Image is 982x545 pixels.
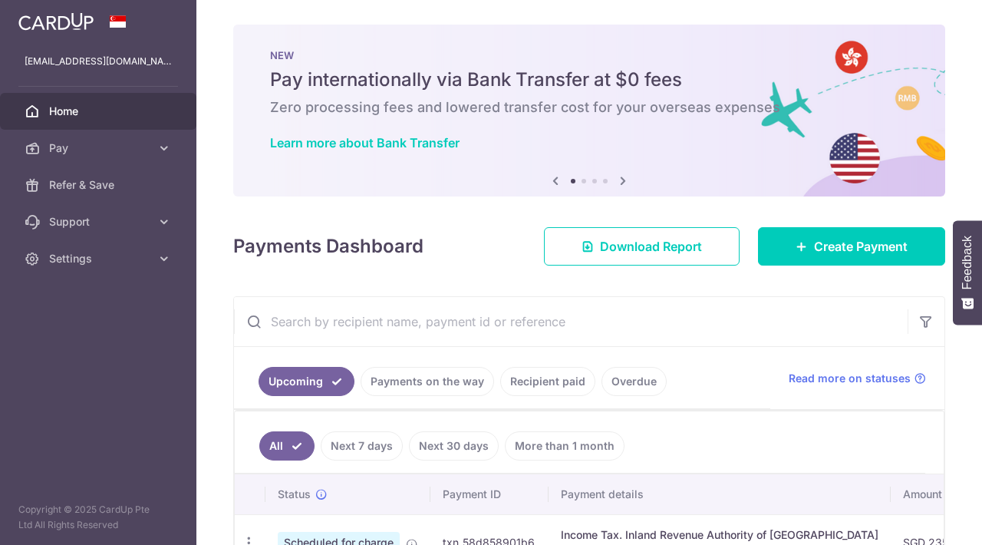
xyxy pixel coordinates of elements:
a: Payments on the way [361,367,494,396]
span: Support [49,214,150,230]
button: Feedback - Show survey [953,220,982,325]
span: Refer & Save [49,177,150,193]
div: Income Tax. Inland Revenue Authority of [GEOGRAPHIC_DATA] [561,527,878,543]
h4: Payments Dashboard [233,233,423,260]
span: Home [49,104,150,119]
a: Create Payment [758,227,945,266]
a: Learn more about Bank Transfer [270,135,460,150]
a: Next 30 days [409,431,499,461]
input: Search by recipient name, payment id or reference [234,297,908,346]
span: Feedback [961,236,974,289]
img: Bank transfer banner [233,25,945,197]
th: Payment details [549,474,891,514]
span: Settings [49,251,150,266]
span: Pay [49,140,150,156]
p: [EMAIL_ADDRESS][DOMAIN_NAME] [25,54,172,69]
span: Read more on statuses [789,371,911,386]
th: Payment ID [430,474,549,514]
a: All [259,431,315,461]
a: Download Report [544,227,740,266]
span: Create Payment [814,237,908,256]
a: Upcoming [259,367,354,396]
a: More than 1 month [505,431,624,461]
a: Recipient paid [500,367,595,396]
a: Overdue [601,367,667,396]
img: CardUp [18,12,94,31]
span: Status [278,487,311,502]
span: Amount [903,487,942,502]
a: Next 7 days [321,431,403,461]
span: Download Report [600,237,702,256]
h6: Zero processing fees and lowered transfer cost for your overseas expenses [270,98,908,117]
p: NEW [270,49,908,61]
h5: Pay internationally via Bank Transfer at $0 fees [270,68,908,92]
a: Read more on statuses [789,371,926,386]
